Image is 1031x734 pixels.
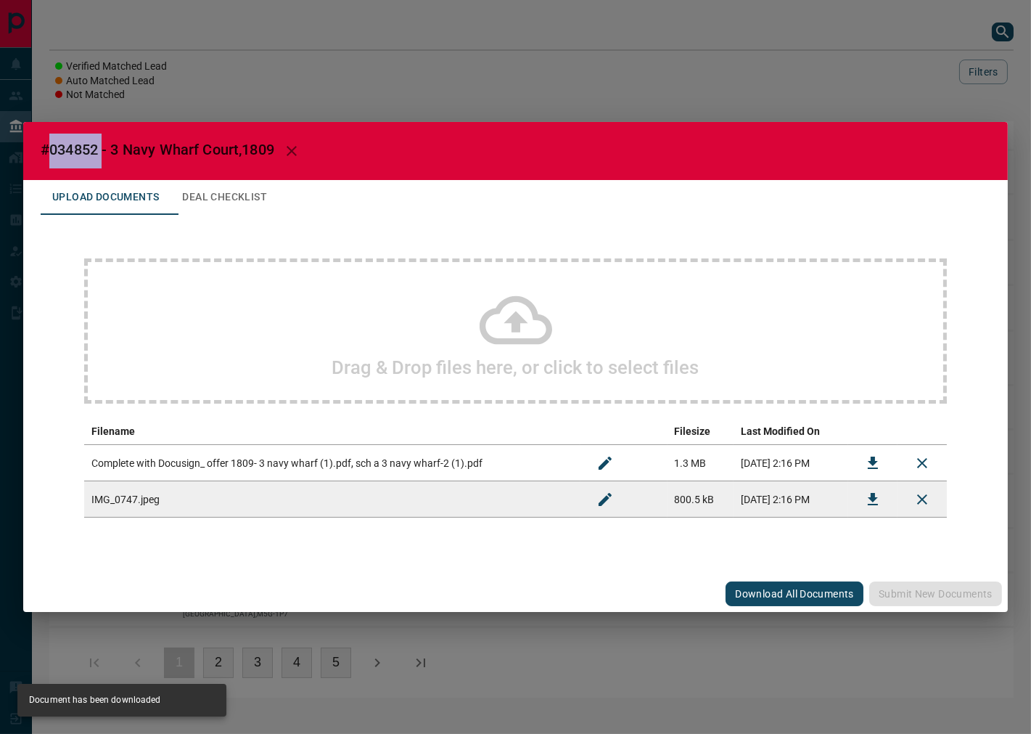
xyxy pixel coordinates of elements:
td: [DATE] 2:16 PM [734,445,848,481]
th: delete file action column [897,418,947,445]
td: Complete with Docusign_ offer 1809- 3 navy wharf (1).pdf, sch a 3 navy wharf-2 (1).pdf [84,445,580,481]
th: download action column [848,418,897,445]
th: Filesize [668,418,734,445]
th: edit column [580,418,668,445]
button: Upload Documents [41,180,171,215]
button: Remove File [905,482,940,517]
button: Download All Documents [726,582,863,606]
div: Drag & Drop files here, or click to select files [84,258,947,404]
button: Deal Checklist [171,180,279,215]
th: Filename [84,418,580,445]
th: Last Modified On [734,418,848,445]
h2: Drag & Drop files here, or click to select files [332,356,699,378]
span: #034852 - 3 Navy Wharf Court,1809 [41,141,274,158]
td: 800.5 kB [668,481,734,518]
div: Document has been downloaded [29,688,161,712]
td: [DATE] 2:16 PM [734,481,848,518]
button: Download [855,482,890,517]
td: 1.3 MB [668,445,734,481]
button: Rename [588,446,623,481]
button: Download [855,446,890,481]
td: IMG_0747.jpeg [84,481,580,518]
button: Rename [588,482,623,517]
button: Remove File [905,446,940,481]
